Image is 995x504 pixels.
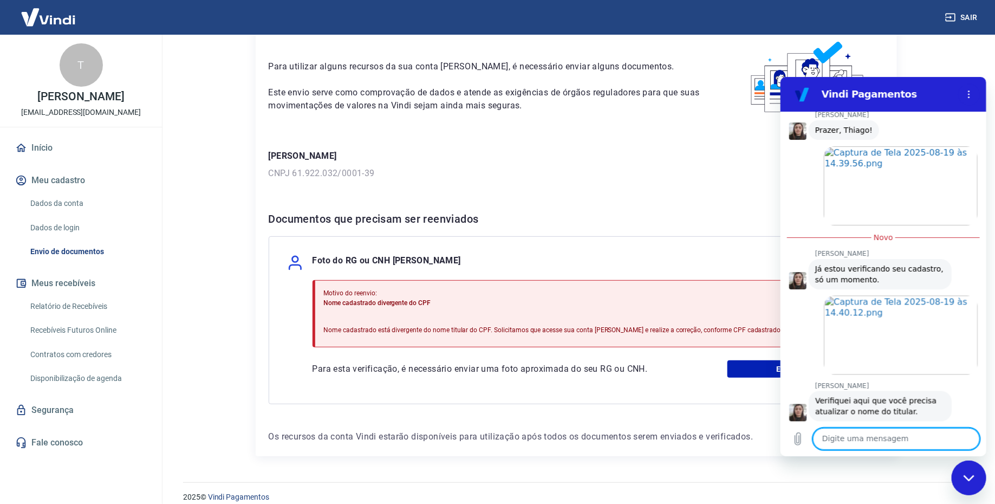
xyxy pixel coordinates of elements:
[781,77,986,456] iframe: Janela de mensagens
[183,492,969,503] p: 2025 ©
[313,254,461,272] p: Foto do RG ou CNH [PERSON_NAME]
[952,461,986,495] iframe: Botão para abrir a janela de mensagens, conversa em andamento
[26,217,149,239] a: Dados de login
[13,169,149,192] button: Meu cadastro
[13,431,149,455] a: Fale conosco
[313,363,672,376] p: Para esta verificação, é necessário enviar uma foto aproximada do seu RG ou CNH.
[26,319,149,341] a: Recebíveis Futuros Online
[269,60,707,73] p: Para utilizar alguns recursos da sua conta [PERSON_NAME], é necessário enviar alguns documentos.
[26,367,149,390] a: Disponibilização de agenda
[26,192,149,215] a: Dados da conta
[26,295,149,318] a: Relatório de Recebíveis
[269,210,884,228] h6: Documentos que precisam ser reenviados
[269,86,707,112] p: Este envio serve como comprovação de dados e atende as exigências de órgãos reguladores para que ...
[13,1,83,34] img: Vindi
[269,150,884,163] p: [PERSON_NAME]
[324,299,431,307] span: Nome cadastrado divergente do CPF
[26,241,149,263] a: Envio de documentos
[324,288,783,298] p: Motivo do reenvio:
[208,493,269,501] a: Vindi Pagamentos
[13,136,149,160] a: Início
[269,430,884,443] p: Os recursos da conta Vindi estarão disponíveis para utilização após todos os documentos serem env...
[21,107,141,118] p: [EMAIL_ADDRESS][DOMAIN_NAME]
[13,272,149,295] button: Meus recebíveis
[727,360,866,378] a: Enviar
[269,167,884,180] p: CNPJ 61.922.032/0001-39
[287,254,304,272] img: user.af206f65c40a7206969b71a29f56cfb7.svg
[37,91,124,102] p: [PERSON_NAME]
[324,325,783,335] p: Nome cadastrado está divergente do nome titular do CPF. Solicitamos que acesse sua conta [PERSON_...
[943,8,982,28] button: Sair
[26,344,149,366] a: Contratos com credores
[13,398,149,422] a: Segurança
[60,43,103,87] div: T
[733,38,884,124] img: waiting_documents.41d9841a9773e5fdf392cede4d13b617.svg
